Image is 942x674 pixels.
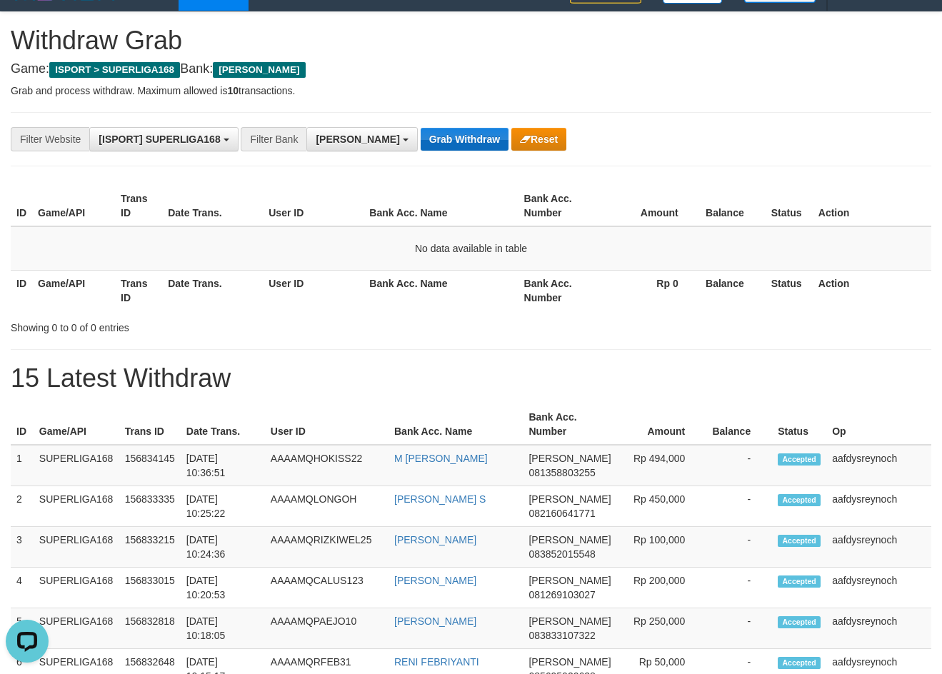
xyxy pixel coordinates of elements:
[778,657,821,669] span: Accepted
[34,445,119,486] td: SUPERLIGA168
[528,630,595,641] span: Copy 083833107322 to clipboard
[119,608,181,649] td: 156832818
[511,128,566,151] button: Reset
[394,656,479,668] a: RENI FEBRIYANTI
[617,527,707,568] td: Rp 100,000
[706,486,772,527] td: -
[528,656,611,668] span: [PERSON_NAME]
[518,270,601,311] th: Bank Acc. Number
[706,608,772,649] td: -
[826,568,931,608] td: aafdysreynoch
[778,575,821,588] span: Accepted
[11,364,931,393] h1: 15 Latest Withdraw
[11,26,931,55] h1: Withdraw Grab
[119,486,181,527] td: 156833335
[617,568,707,608] td: Rp 200,000
[364,270,518,311] th: Bank Acc. Name
[826,527,931,568] td: aafdysreynoch
[528,508,595,519] span: Copy 082160641771 to clipboard
[34,404,119,445] th: Game/API
[263,270,364,311] th: User ID
[115,270,162,311] th: Trans ID
[772,404,826,445] th: Status
[263,186,364,226] th: User ID
[241,127,306,151] div: Filter Bank
[11,84,931,98] p: Grab and process withdraw. Maximum allowed is transactions.
[528,575,611,586] span: [PERSON_NAME]
[813,186,931,226] th: Action
[306,127,417,151] button: [PERSON_NAME]
[778,616,821,628] span: Accepted
[119,568,181,608] td: 156833015
[706,568,772,608] td: -
[119,445,181,486] td: 156834145
[6,6,49,49] button: Open LiveChat chat widget
[528,467,595,478] span: Copy 081358803255 to clipboard
[181,527,265,568] td: [DATE] 10:24:36
[778,535,821,547] span: Accepted
[364,186,518,226] th: Bank Acc. Name
[227,85,239,96] strong: 10
[528,534,611,545] span: [PERSON_NAME]
[813,270,931,311] th: Action
[119,527,181,568] td: 156833215
[89,127,238,151] button: [ISPORT] SUPERLIGA168
[826,608,931,649] td: aafdysreynoch
[706,527,772,568] td: -
[265,445,389,486] td: AAAAMQHOKISS22
[394,453,488,464] a: M [PERSON_NAME]
[617,486,707,527] td: Rp 450,000
[181,608,265,649] td: [DATE] 10:18:05
[394,575,476,586] a: [PERSON_NAME]
[11,527,34,568] td: 3
[528,548,595,560] span: Copy 083852015548 to clipboard
[528,589,595,600] span: Copy 081269103027 to clipboard
[394,493,486,505] a: [PERSON_NAME] S
[265,527,389,568] td: AAAAMQRIZKIWEL25
[11,186,32,226] th: ID
[34,608,119,649] td: SUPERLIGA168
[766,186,813,226] th: Status
[11,315,382,335] div: Showing 0 to 0 of 0 entries
[265,404,389,445] th: User ID
[49,62,180,78] span: ISPORT > SUPERLIGA168
[523,404,616,445] th: Bank Acc. Number
[601,186,700,226] th: Amount
[766,270,813,311] th: Status
[617,445,707,486] td: Rp 494,000
[778,453,821,466] span: Accepted
[162,186,263,226] th: Date Trans.
[617,404,707,445] th: Amount
[265,486,389,527] td: AAAAMQLONGOH
[11,127,89,151] div: Filter Website
[181,486,265,527] td: [DATE] 10:25:22
[32,270,115,311] th: Game/API
[11,270,32,311] th: ID
[617,608,707,649] td: Rp 250,000
[32,186,115,226] th: Game/API
[706,445,772,486] td: -
[421,128,508,151] button: Grab Withdraw
[213,62,305,78] span: [PERSON_NAME]
[528,615,611,627] span: [PERSON_NAME]
[181,445,265,486] td: [DATE] 10:36:51
[826,404,931,445] th: Op
[528,453,611,464] span: [PERSON_NAME]
[11,486,34,527] td: 2
[34,568,119,608] td: SUPERLIGA168
[700,186,766,226] th: Balance
[389,404,523,445] th: Bank Acc. Name
[601,270,700,311] th: Rp 0
[394,534,476,545] a: [PERSON_NAME]
[265,568,389,608] td: AAAAMQCALUS123
[181,404,265,445] th: Date Trans.
[778,494,821,506] span: Accepted
[34,527,119,568] td: SUPERLIGA168
[706,404,772,445] th: Balance
[394,615,476,627] a: [PERSON_NAME]
[528,493,611,505] span: [PERSON_NAME]
[11,568,34,608] td: 4
[518,186,601,226] th: Bank Acc. Number
[162,270,263,311] th: Date Trans.
[11,608,34,649] td: 5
